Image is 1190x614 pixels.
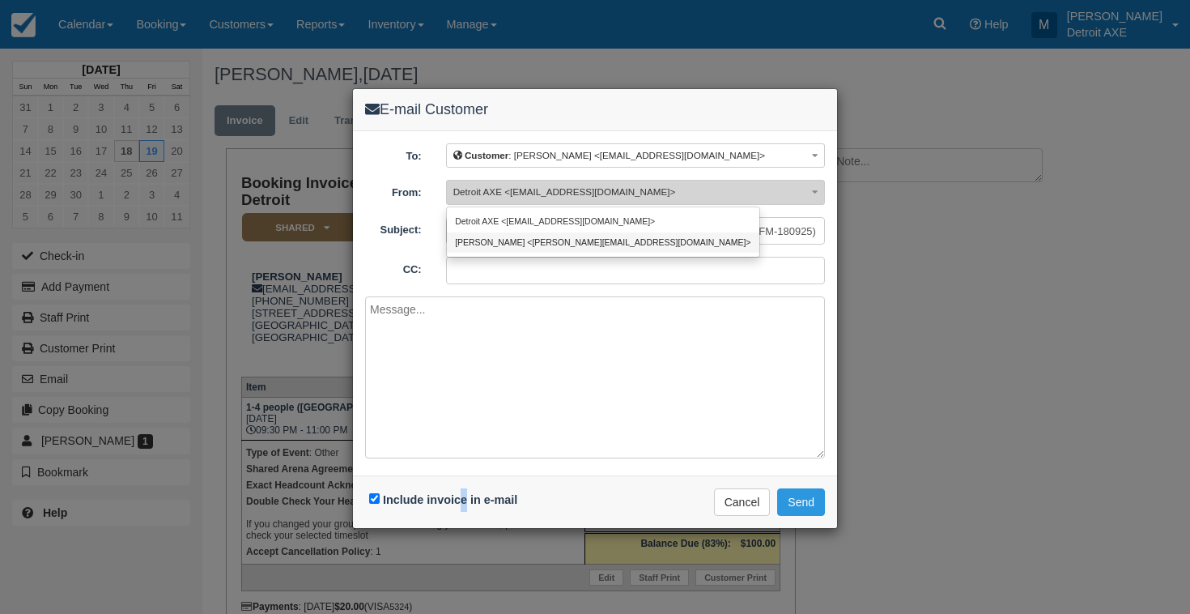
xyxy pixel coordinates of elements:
b: Customer [465,150,508,160]
label: Include invoice in e-mail [383,493,517,506]
button: Cancel [714,488,771,516]
label: CC: [353,257,434,278]
span: : [PERSON_NAME] <[EMAIL_ADDRESS][DOMAIN_NAME]> [453,150,765,160]
h4: E-mail Customer [365,101,825,118]
span: Detroit AXE <[EMAIL_ADDRESS][DOMAIN_NAME]> [453,186,676,197]
label: To: [353,143,434,164]
a: Detroit AXE <[EMAIL_ADDRESS][DOMAIN_NAME]> [447,211,759,232]
a: [PERSON_NAME] <[PERSON_NAME][EMAIL_ADDRESS][DOMAIN_NAME]> [447,232,759,253]
button: Detroit AXE <[EMAIL_ADDRESS][DOMAIN_NAME]> [446,180,825,205]
button: Send [777,488,825,516]
button: Customer: [PERSON_NAME] <[EMAIL_ADDRESS][DOMAIN_NAME]> [446,143,825,168]
label: From: [353,180,434,201]
label: Subject: [353,217,434,238]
